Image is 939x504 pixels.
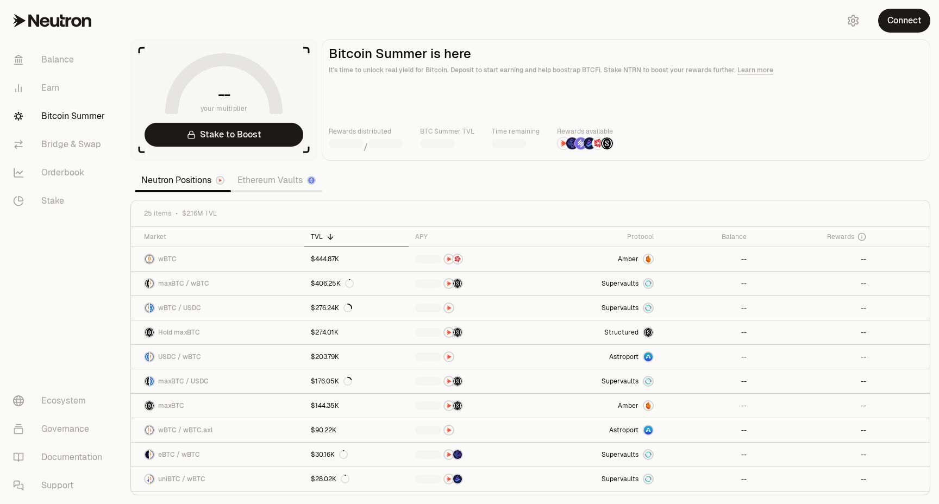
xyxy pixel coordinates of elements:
img: wBTC Logo [150,352,154,361]
a: -- [753,320,873,344]
a: $176.05K [304,369,409,393]
img: Structured Points [453,401,462,410]
span: Astroport [609,352,638,361]
a: $276.24K [304,296,409,320]
a: NTRNEtherFi Points [409,443,539,467]
span: Supervaults [602,304,638,312]
a: $444.87K [304,247,409,271]
a: maxBTC LogoHold maxBTC [131,320,304,344]
a: $28.02K [304,467,409,491]
a: Support [4,471,117,500]
a: SupervaultsSupervaults [539,272,660,295]
img: NTRN [445,426,453,434]
a: maxBTC LogomaxBTC [131,394,304,418]
a: Earn [4,74,117,102]
img: Neutron Logo [217,177,223,184]
div: $144.35K [311,401,339,410]
a: Learn more [737,66,773,74]
img: eBTC Logo [145,450,149,459]
a: Stake to Boost [145,123,303,147]
a: Governance [4,415,117,443]
span: Structured [604,328,638,337]
span: Rewards [827,232,854,241]
img: NTRN [558,137,569,149]
img: USDC Logo [145,352,149,361]
img: NTRN [445,450,453,459]
img: Structured Points [601,137,613,149]
a: Bridge & Swap [4,130,117,159]
a: wBTC LogowBTC [131,247,304,271]
div: $203.79K [311,352,339,361]
span: Supervaults [602,475,638,483]
p: It's time to unlock real yield for Bitcoin. Deposit to start earning and help boostrap BTCFi. Sta... [329,65,923,75]
img: NTRN [445,328,453,337]
button: NTRNStructured Points [415,400,532,411]
a: $144.35K [304,394,409,418]
a: NTRNStructured Points [409,320,539,344]
a: SupervaultsSupervaults [539,369,660,393]
img: Mars Fragments [453,255,462,263]
img: NTRN [445,401,453,410]
a: maxBTC LogowBTC LogomaxBTC / wBTC [131,272,304,295]
img: EtherFi Points [453,450,462,459]
span: your multiplier [201,103,248,114]
a: Stake [4,187,117,215]
a: Astroport [539,418,660,442]
a: NTRNStructured Points [409,369,539,393]
img: Supervaults [644,450,653,459]
img: USDC Logo [150,304,154,312]
h2: Bitcoin Summer is here [329,46,923,61]
a: $406.25K [304,272,409,295]
img: NTRN [445,475,453,483]
span: Astroport [609,426,638,434]
div: $176.05K [311,377,352,386]
img: maxBTC [644,328,653,337]
span: 25 items [144,209,171,218]
button: NTRNStructured Points [415,278,532,289]
a: wBTC LogoUSDC LogowBTC / USDC [131,296,304,320]
a: SupervaultsSupervaults [539,443,660,467]
img: wBTC Logo [145,304,149,312]
a: NTRNStructured Points [409,272,539,295]
a: SupervaultsSupervaults [539,296,660,320]
img: EtherFi Points [566,137,578,149]
img: wBTC.axl Logo [150,426,154,434]
img: Amber [644,255,653,263]
a: -- [753,247,873,271]
div: $406.25K [311,279,354,288]
img: Bedrock Diamonds [453,475,462,483]
a: maxBTC LogoUSDC LogomaxBTC / USDC [131,369,304,393]
img: Structured Points [453,279,462,288]
a: -- [753,345,873,369]
div: Protocol [545,232,654,241]
button: NTRNStructured Points [415,327,532,338]
div: Balance [667,232,747,241]
div: APY [415,232,532,241]
button: NTRNMars Fragments [415,254,532,264]
a: uniBTC LogowBTC LogouniBTC / wBTC [131,467,304,491]
a: -- [753,418,873,442]
a: $30.16K [304,443,409,467]
a: -- [660,369,754,393]
img: NTRN [445,279,453,288]
img: maxBTC Logo [145,377,149,386]
a: -- [660,443,754,467]
span: Supervaults [602,279,638,288]
a: -- [660,467,754,491]
div: $90.22K [311,426,336,434]
div: $274.01K [311,328,339,337]
img: USDC Logo [150,377,154,386]
span: Hold maxBTC [158,328,200,337]
img: Amber [644,401,653,410]
div: $276.24K [311,304,352,312]
a: Astroport [539,345,660,369]
img: wBTC Logo [150,279,154,288]
span: eBTC / wBTC [158,450,200,459]
a: $90.22K [304,418,409,442]
a: -- [660,394,754,418]
a: NTRN [409,345,539,369]
a: -- [753,394,873,418]
div: $30.16K [311,450,348,459]
h1: -- [218,86,230,103]
a: -- [753,296,873,320]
